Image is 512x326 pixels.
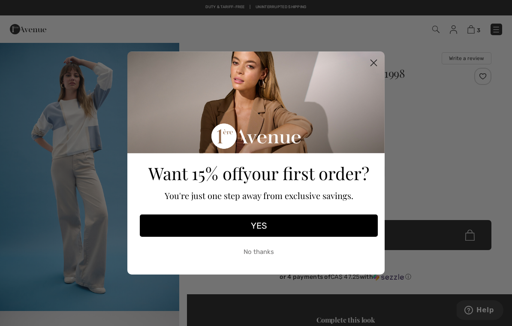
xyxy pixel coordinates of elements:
span: Help [20,6,37,14]
span: You're just one step away from exclusive savings. [165,190,353,201]
span: your first order? [243,162,369,184]
button: YES [140,214,378,237]
button: No thanks [140,241,378,263]
button: Close dialog [366,55,381,70]
span: Want 15% off [148,162,243,184]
